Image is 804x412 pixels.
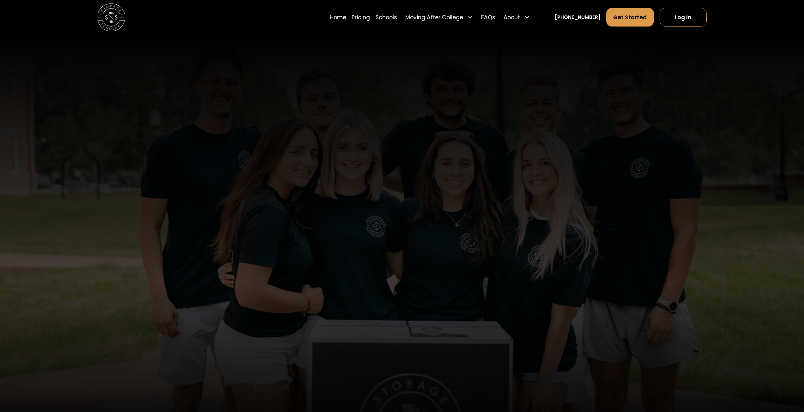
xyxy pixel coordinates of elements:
div: Moving After College [405,13,463,21]
a: FAQs [481,8,495,27]
img: Storage Scholars main logo [97,3,125,31]
div: Moving After College [402,8,475,27]
a: Pricing [352,8,370,27]
a: Schools [376,8,397,27]
a: Get Started [606,8,654,27]
div: About [501,8,533,27]
a: [PHONE_NUMBER] [555,14,601,21]
a: Home [330,8,346,27]
a: Log In [660,8,707,27]
div: About [504,13,520,21]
